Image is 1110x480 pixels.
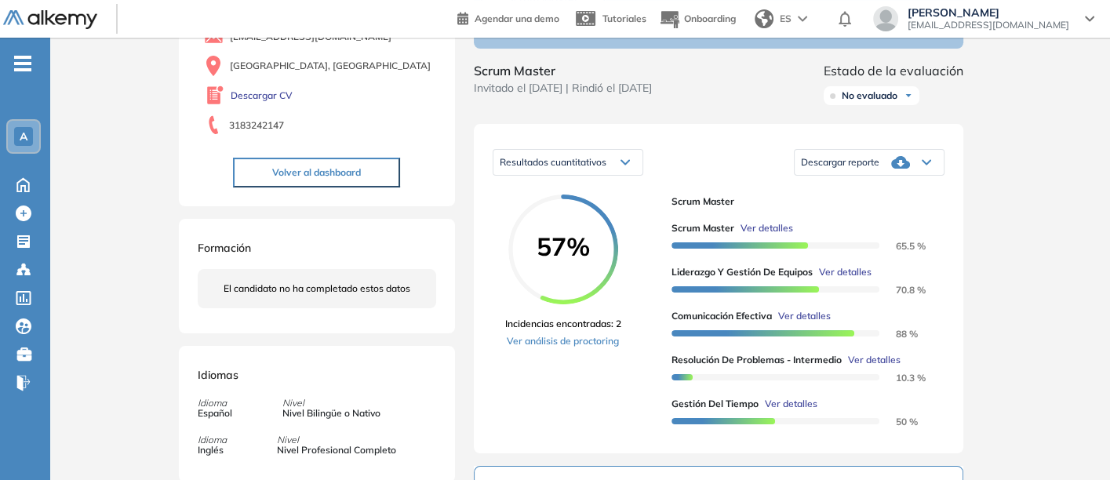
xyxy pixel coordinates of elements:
span: A [20,130,27,143]
a: Descargar CV [231,89,293,103]
span: Gestión del Tiempo [671,397,759,411]
span: Nivel Profesional Completo [277,443,396,457]
button: Ver detalles [813,265,872,279]
span: Tutoriales [602,13,646,24]
span: Nivel [277,433,396,447]
span: Scrum Master [671,221,734,235]
span: Resultados cuantitativos [500,156,606,168]
span: Agendar una demo [475,13,559,24]
span: Resolución de problemas - Intermedio [671,353,842,367]
span: Onboarding [684,13,736,24]
span: Incidencias encontradas: 2 [505,317,621,331]
span: Scrum Master [474,61,652,80]
button: Ver detalles [734,221,793,235]
span: ES [780,12,792,26]
span: No evaluado [842,89,897,102]
span: Estado de la evaluación [824,61,963,80]
button: Ver detalles [842,353,901,367]
span: Formación [198,241,251,255]
span: Ver detalles [778,309,831,323]
span: Comunicación Efectiva [671,309,772,323]
span: 3183242147 [229,118,284,133]
span: Nivel [282,396,380,410]
span: Español [198,406,232,420]
button: Ver detalles [759,397,817,411]
iframe: Chat Widget [1032,405,1110,480]
button: Ver detalles [772,309,831,323]
span: 57% [508,234,618,259]
span: [PERSON_NAME] [908,6,1069,19]
span: Descargar reporte [801,156,879,169]
span: Ver detalles [819,265,872,279]
span: 10.3 % [877,372,926,384]
span: Ver detalles [765,397,817,411]
span: Scrum Master [671,195,932,209]
span: Ver detalles [848,353,901,367]
span: Liderazgo y Gestión de Equipos [671,265,813,279]
span: Idioma [198,433,227,447]
span: Idioma [198,396,232,410]
i: - [14,62,31,65]
a: Agendar una demo [457,8,559,27]
img: Ícono de flecha [904,91,913,100]
img: world [755,9,773,28]
span: Inglés [198,443,227,457]
span: 70.8 % [877,284,926,296]
button: Volver al dashboard [233,158,400,187]
span: 88 % [877,328,918,340]
span: 50 % [877,416,918,427]
img: Logo [3,10,97,30]
span: Ver detalles [741,221,793,235]
span: Invitado el [DATE] | Rindió el [DATE] [474,80,652,96]
span: [EMAIL_ADDRESS][DOMAIN_NAME] [908,19,1069,31]
div: Widget de chat [1032,405,1110,480]
button: Onboarding [659,2,736,36]
a: Ver análisis de proctoring [505,334,621,348]
span: Nivel Bilingüe o Nativo [282,406,380,420]
span: Idiomas [198,368,238,382]
span: 65.5 % [877,240,926,252]
span: El candidato no ha completado estos datos [224,282,410,296]
img: arrow [798,16,807,22]
span: [GEOGRAPHIC_DATA], [GEOGRAPHIC_DATA] [230,59,431,73]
